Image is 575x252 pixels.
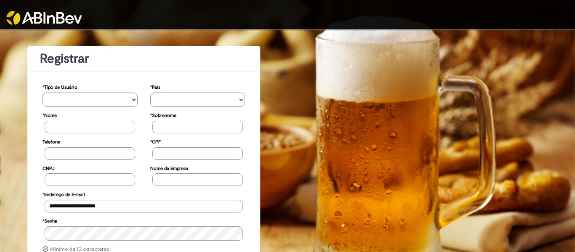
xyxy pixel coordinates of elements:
[40,52,248,66] h1: Registrar
[150,80,160,93] label: País
[43,188,85,200] label: Endereço de E-mail
[43,80,77,93] label: Tipo de Usuário
[43,109,57,121] label: Nome
[43,214,57,226] label: Senha
[43,162,55,174] label: CNPJ
[43,135,60,147] label: Telefone
[150,162,188,174] label: Nome da Empresa
[150,109,176,121] label: Sobrenome
[150,135,161,147] label: CPF
[6,11,82,25] img: ABInbev-white.png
